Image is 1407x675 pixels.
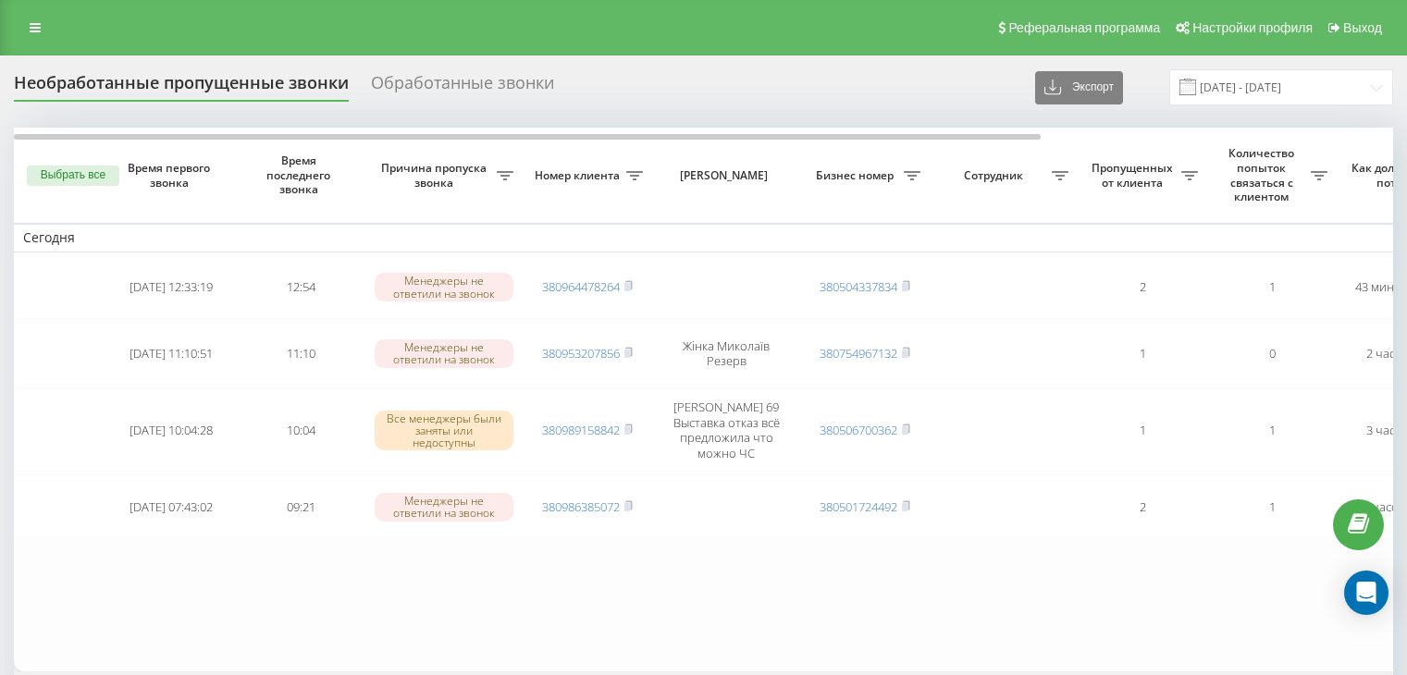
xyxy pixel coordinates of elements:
[542,345,620,362] a: 380953207856
[1035,71,1123,104] button: Экспорт
[1216,146,1311,203] span: Количество попыток связаться с клиентом
[1192,20,1313,35] span: Настройки профиля
[236,388,365,472] td: 10:04
[121,161,221,190] span: Время первого звонка
[375,273,513,301] div: Менеджеры не ответили на звонок
[236,323,365,386] td: 11:10
[1078,256,1207,319] td: 2
[375,493,513,521] div: Менеджеры не ответили на звонок
[542,278,620,295] a: 380964478264
[820,422,897,438] a: 380506700362
[375,411,513,451] div: Все менеджеры были заняты или недоступны
[1344,571,1388,615] div: Open Intercom Messenger
[542,422,620,438] a: 380989158842
[106,256,236,319] td: [DATE] 12:33:19
[532,168,626,183] span: Номер клиента
[1078,388,1207,472] td: 1
[652,388,800,472] td: [PERSON_NAME] 69 Выставка отказ всё предложила что можно ЧС
[251,153,351,197] span: Время последнего звонка
[1078,475,1207,538] td: 2
[668,168,784,183] span: [PERSON_NAME]
[106,323,236,386] td: [DATE] 11:10:51
[1207,256,1337,319] td: 1
[1087,161,1181,190] span: Пропущенных от клиента
[809,168,904,183] span: Бизнес номер
[820,498,897,515] a: 380501724492
[106,388,236,472] td: [DATE] 10:04:28
[27,166,119,186] button: Выбрать все
[542,498,620,515] a: 380986385072
[652,323,800,386] td: Жінка Миколаїв Резерв
[375,161,497,190] span: Причина пропуска звонка
[14,73,349,102] div: Необработанные пропущенные звонки
[1207,388,1337,472] td: 1
[1008,20,1160,35] span: Реферальная программа
[236,256,365,319] td: 12:54
[371,73,554,102] div: Обработанные звонки
[1207,475,1337,538] td: 1
[820,345,897,362] a: 380754967132
[1343,20,1382,35] span: Выход
[375,339,513,367] div: Менеджеры не ответили на звонок
[1207,323,1337,386] td: 0
[939,168,1052,183] span: Сотрудник
[820,278,897,295] a: 380504337834
[106,475,236,538] td: [DATE] 07:43:02
[236,475,365,538] td: 09:21
[1078,323,1207,386] td: 1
